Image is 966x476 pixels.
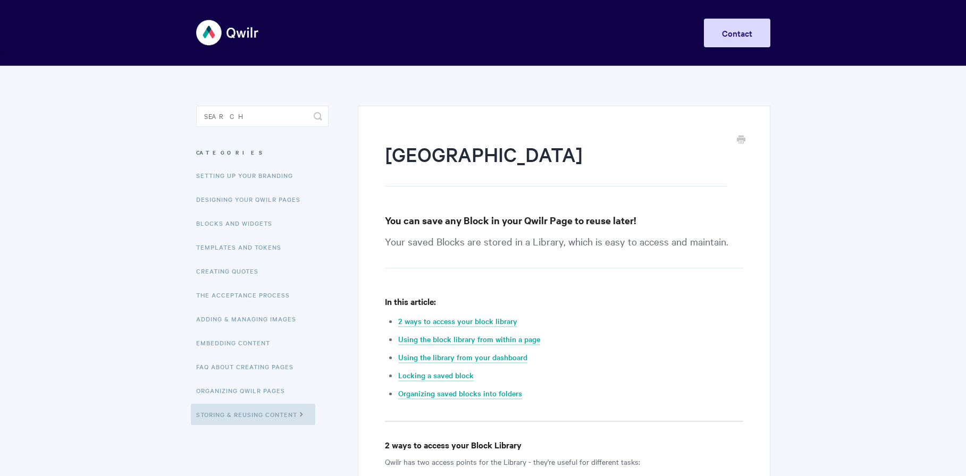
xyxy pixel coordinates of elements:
[196,143,329,162] h3: Categories
[398,388,522,399] a: Organizing saved blocks into folders
[196,380,293,401] a: Organizing Qwilr Pages
[196,13,259,53] img: Qwilr Help Center
[196,356,301,377] a: FAQ About Creating Pages
[398,352,527,363] a: Using the library from your dashboard
[385,213,743,228] h3: You can save any Block in your Qwilr Page to reuse later!
[737,134,745,146] a: Print this Article
[196,212,280,234] a: Blocks and Widgets
[196,236,289,258] a: Templates and Tokens
[196,260,266,282] a: Creating Quotes
[398,370,474,381] a: Locking a saved block
[398,316,517,327] a: 2 ways to access your block library
[196,308,304,329] a: Adding & Managing Images
[385,233,743,268] p: Your saved Blocks are stored in a Library, which is easy to access and maintain.
[385,438,743,452] h4: 2 ways to access your Block Library
[196,106,329,127] input: Search
[196,189,308,210] a: Designing Your Qwilr Pages
[191,404,315,425] a: Storing & Reusing Content
[196,165,301,186] a: Setting up your Branding
[196,284,298,305] a: The Acceptance Process
[385,455,743,468] p: Qwilr has two access points for the Library - they're useful for different tasks:
[196,332,278,353] a: Embedding Content
[385,295,436,307] strong: In this article:
[704,19,770,47] a: Contact
[398,334,540,345] a: Using the block library from within a page
[385,141,727,186] h1: [GEOGRAPHIC_DATA]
